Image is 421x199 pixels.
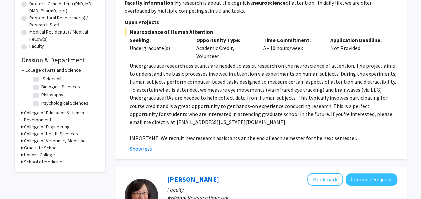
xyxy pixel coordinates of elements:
label: Faculty [29,43,44,50]
iframe: Chat [5,169,28,194]
label: Psychological Sciences [41,99,88,107]
div: Academic Credit, Volunteer [191,36,258,60]
span: Neuroscience of Human Attention [125,28,397,36]
label: (Select All) [41,75,63,82]
p: IMPORTANT: We recruit new research assistants at the end of each semester for the next semester. [130,134,397,142]
label: Biological Sciences [41,83,80,90]
p: Open Projects [125,18,397,26]
h3: College of Engineering [24,123,70,130]
div: Not Provided [325,36,392,60]
label: Medical Resident(s) / Medical Fellow(s) [29,28,98,43]
label: Postdoctoral Researcher(s) / Research Staff [29,14,98,28]
h3: School of Medicine [24,158,62,165]
label: Doctoral Candidate(s) (PhD, MD, DMD, PharmD, etc.) [29,0,98,14]
div: Undergraduate(s) [130,44,187,52]
button: Compose Request to Jiankun Cui [346,173,397,186]
p: Opportunity Type: [196,36,253,44]
h3: College of Veterinary Medicine [24,137,86,144]
h3: Honors College [24,151,55,158]
p: Faculty [167,186,397,194]
a: [PERSON_NAME] [167,175,219,183]
p: Undergraduate research assistants are needed to assist research on the neuroscience of attention.... [130,62,397,126]
p: Application Deadline: [330,36,387,44]
button: Add Jiankun Cui to Bookmarks [307,173,343,186]
div: 5 - 10 hours/week [258,36,325,60]
p: Time Commitment: [263,36,320,44]
h2: Division & Department: [21,56,98,64]
h3: College of Health Sciences [24,130,78,137]
label: Philosophy [41,91,63,98]
button: Show less [130,145,152,153]
h3: College of Education & Human Development [24,109,98,123]
h3: Graduate School [24,144,58,151]
p: Seeking: [130,36,187,44]
h3: College of Arts and Science [25,67,81,74]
